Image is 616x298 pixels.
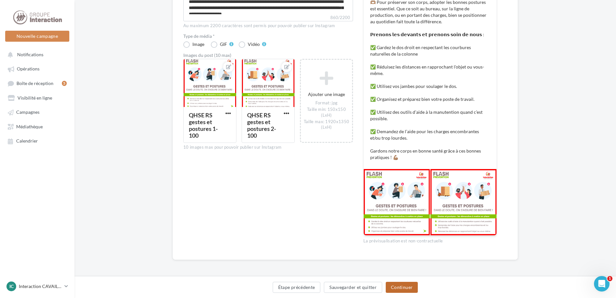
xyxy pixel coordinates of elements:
[183,144,353,150] div: 10 images max pour pouvoir publier sur Instagram
[183,23,353,29] div: Au maximum 2200 caractères sont permis pour pouvoir publier sur Instagram
[183,53,353,58] div: Images du post (10 max)
[594,276,610,292] iframe: Intercom live chat
[386,282,418,293] button: Continuer
[17,95,52,101] span: Visibilité en ligne
[192,42,204,47] div: Image
[273,282,321,293] button: Étape précédente
[17,52,43,57] span: Notifications
[4,48,68,60] button: Notifications
[220,42,227,47] div: GIF
[189,112,218,139] div: QHSE RS gestes et postures 1-100
[5,31,69,42] button: Nouvelle campagne
[248,42,260,47] div: Vidéo
[19,283,62,290] p: Interaction CAVAILLON
[16,110,40,115] span: Campagnes
[4,121,71,132] a: Médiathèque
[5,280,69,293] a: IC Interaction CAVAILLON
[17,80,53,86] span: Boîte de réception
[183,14,353,21] label: 860/2200
[324,282,382,293] button: Sauvegarder et quitter
[4,63,71,74] a: Opérations
[62,81,67,86] div: 5
[16,124,43,129] span: Médiathèque
[4,77,71,89] a: Boîte de réception5
[607,276,612,281] span: 1
[4,106,71,118] a: Campagnes
[16,138,38,144] span: Calendrier
[247,112,276,139] div: QHSE RS gestes et postures 2-100
[17,66,40,72] span: Opérations
[4,135,71,146] a: Calendrier
[363,236,497,244] div: La prévisualisation est non-contractuelle
[9,283,14,290] span: IC
[4,92,71,103] a: Visibilité en ligne
[183,34,353,38] label: Type de média *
